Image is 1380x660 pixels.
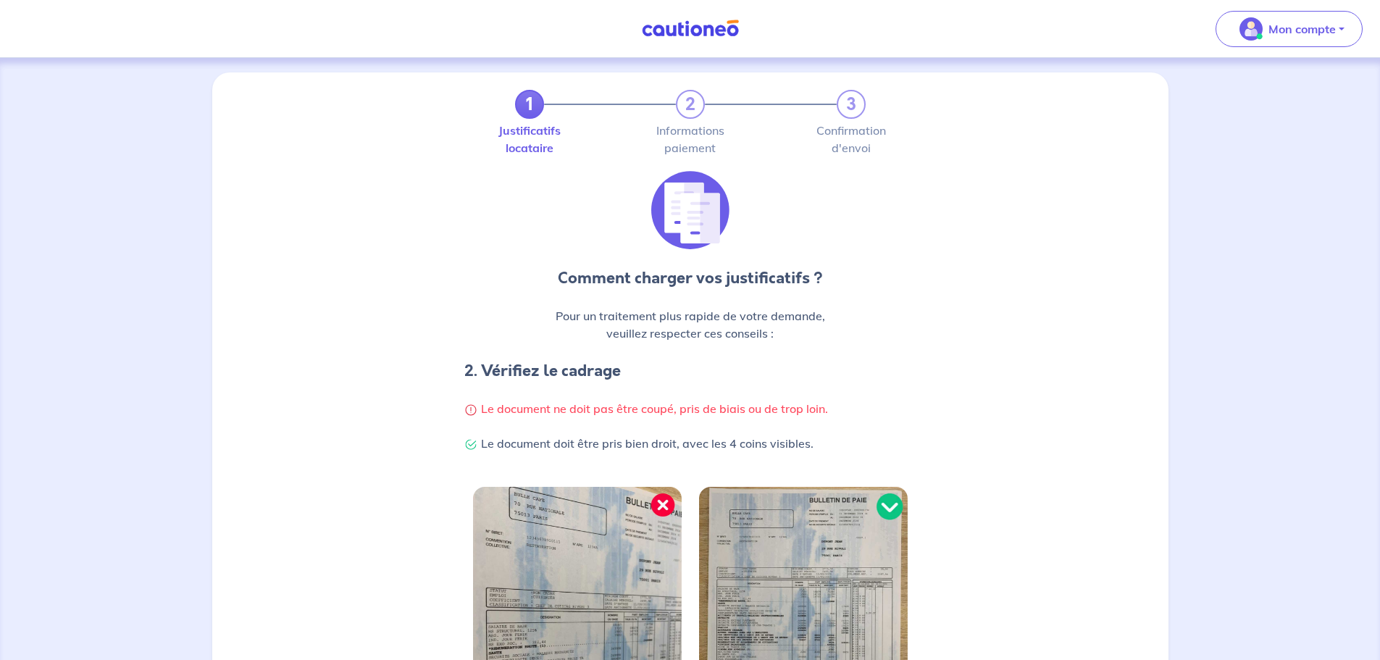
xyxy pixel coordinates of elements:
button: illu_account_valid_menu.svgMon compte [1216,11,1363,47]
p: Mon compte [1268,20,1336,38]
p: Pour un traitement plus rapide de votre demande, veuillez respecter ces conseils : [464,307,916,342]
label: Confirmation d'envoi [837,125,866,154]
img: Warning [464,404,477,417]
p: Comment charger vos justificatifs ? [464,267,916,290]
img: Cautioneo [636,20,745,38]
a: 1 [515,90,544,119]
p: Le document doit être pris bien droit, avec les 4 coins visibles. [464,435,916,452]
p: Le document ne doit pas être coupé, pris de biais ou de trop loin. [464,400,916,417]
img: illu_list_justif.svg [651,171,729,249]
label: Justificatifs locataire [515,125,544,154]
img: illu_account_valid_menu.svg [1239,17,1263,41]
img: Check [464,438,477,451]
label: Informations paiement [676,125,705,154]
h4: 2. Vérifiez le cadrage [464,359,916,383]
